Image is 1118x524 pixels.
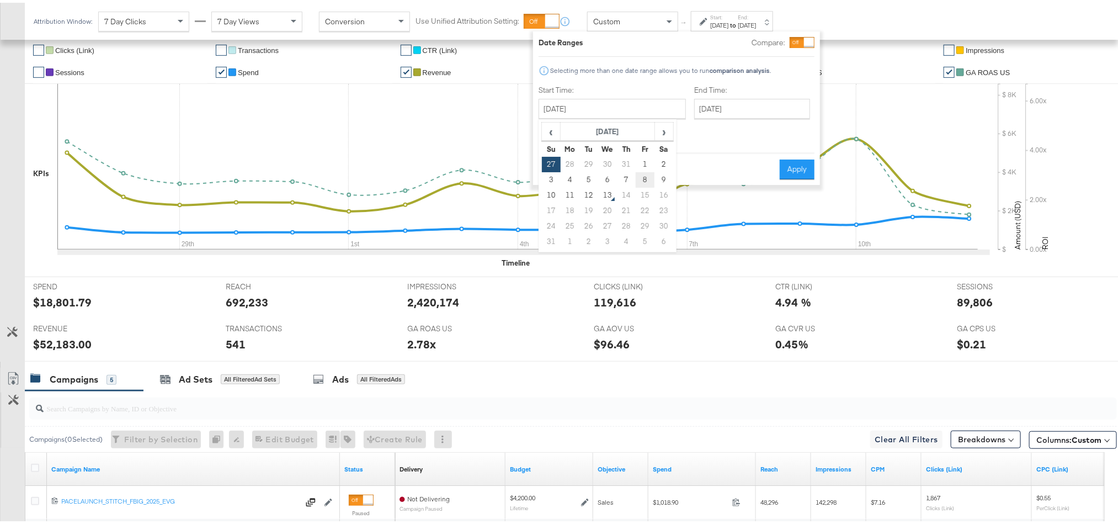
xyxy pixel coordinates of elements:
[542,139,561,154] th: Su
[728,18,738,27] strong: to
[594,334,630,350] div: $96.46
[957,321,1040,331] span: GA CPS US
[636,216,654,231] td: 29
[598,231,617,247] td: 3
[966,44,1004,52] span: Impressions
[542,216,561,231] td: 24
[636,200,654,216] td: 22
[561,154,579,170] td: 28
[401,64,412,75] a: ✔
[594,279,677,289] span: CLICKS (LINK)
[816,462,862,471] a: The number of times your ad was served. On mobile apps an ad is counted as served the first time ...
[738,18,756,27] div: [DATE]
[400,462,423,471] div: Delivery
[33,166,49,176] div: KPIs
[752,35,785,45] label: Compare:
[50,370,98,383] div: Campaigns
[871,462,917,471] a: The average cost you've paid to have 1,000 impressions of your ad.
[951,428,1021,446] button: Breakdowns
[654,216,673,231] td: 30
[238,44,279,52] span: Transactions
[598,185,617,200] td: 13
[653,495,728,504] span: $1,018.90
[107,372,116,382] div: 5
[598,495,614,504] span: Sales
[871,495,885,504] span: $7.16
[1036,491,1051,499] span: $0.55
[539,82,686,93] label: Start Time:
[561,185,579,200] td: 11
[617,154,636,170] td: 31
[598,139,617,154] th: We
[51,462,336,471] a: Your campaign name.
[332,370,349,383] div: Ads
[617,216,636,231] td: 28
[598,170,617,185] td: 6
[598,200,617,216] td: 20
[407,492,450,500] span: Not Delivering
[1013,198,1023,247] text: Amount (USD)
[550,64,771,72] div: Selecting more than one date range allows you to run .
[654,200,673,216] td: 23
[226,321,308,331] span: TRANSACTIONS
[510,502,528,509] sub: Lifetime
[408,292,460,308] div: 2,420,174
[29,432,103,442] div: Campaigns ( 0 Selected)
[593,14,620,24] span: Custom
[238,66,259,74] span: Spend
[33,42,44,53] a: ✔
[1036,432,1101,443] span: Columns:
[561,139,579,154] th: Mo
[561,231,579,247] td: 1
[216,64,227,75] a: ✔
[617,170,636,185] td: 7
[344,462,391,471] a: Shows the current state of your Ad Campaign.
[926,462,1028,471] a: The number of clicks on links appearing on your ad or Page that direct people to your sites off F...
[926,502,954,509] sub: Clicks (Link)
[944,64,955,75] a: ✔
[61,494,299,503] div: PACELAUNCH_STITCH_FBIG_2025_EVG
[221,372,280,382] div: All Filtered Ad Sets
[966,66,1010,74] span: GA ROAS US
[870,428,943,446] button: Clear All Filters
[654,170,673,185] td: 9
[957,334,987,350] div: $0.21
[226,292,268,308] div: 692,233
[594,292,636,308] div: 119,616
[710,18,728,27] div: [DATE]
[579,185,598,200] td: 12
[957,292,993,308] div: 89,806
[654,154,673,170] td: 2
[542,185,561,200] td: 10
[636,139,654,154] th: Fr
[636,231,654,247] td: 5
[542,120,560,137] span: ‹
[1072,432,1101,442] span: Custom
[1029,428,1117,446] button: Columns:Custom
[325,14,365,24] span: Conversion
[1036,502,1069,509] sub: Per Click (Link)
[400,503,450,509] sub: Campaign Paused
[401,42,412,53] a: ✔
[598,216,617,231] td: 27
[694,82,814,93] label: End Time:
[636,154,654,170] td: 1
[55,44,94,52] span: Clicks (Link)
[710,11,728,18] label: Start:
[636,185,654,200] td: 15
[679,19,690,23] span: ↑
[226,279,308,289] span: REACH
[760,462,807,471] a: The number of people your ad was served to.
[542,170,561,185] td: 3
[33,64,44,75] a: ✔
[598,154,617,170] td: 30
[617,231,636,247] td: 4
[33,292,92,308] div: $18,801.79
[656,120,673,137] span: ›
[738,11,756,18] label: End:
[598,462,644,471] a: Your campaign's objective.
[654,139,673,154] th: Sa
[594,321,677,331] span: GA AOV US
[423,44,457,52] span: CTR (Link)
[400,462,423,471] a: Reflects the ability of your Ad Campaign to achieve delivery based on ad states, schedule and bud...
